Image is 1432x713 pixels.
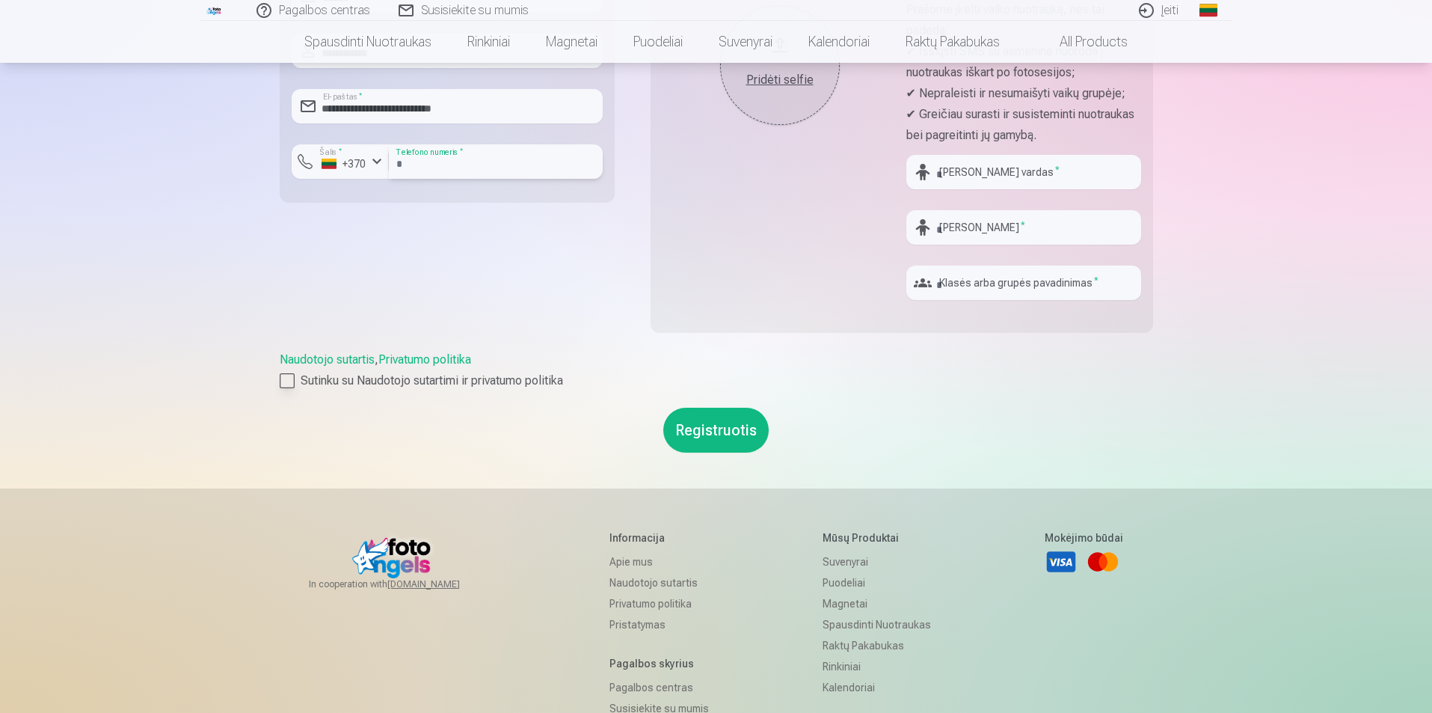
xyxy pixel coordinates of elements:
[823,677,931,698] a: Kalendoriai
[280,372,1153,390] label: Sutinku su Naudotojo sutartimi ir privatumo politika
[1045,545,1078,578] a: Visa
[449,21,528,63] a: Rinkiniai
[615,21,701,63] a: Puodeliai
[528,21,615,63] a: Magnetai
[609,530,709,545] h5: Informacija
[316,147,346,158] label: Šalis
[292,144,389,179] button: Šalis*+370
[609,551,709,572] a: Apie mus
[387,578,496,590] a: [DOMAIN_NAME]
[823,572,931,593] a: Puodeliai
[322,156,366,171] div: +370
[609,593,709,614] a: Privatumo politika
[823,635,931,656] a: Raktų pakabukas
[286,21,449,63] a: Spausdinti nuotraukas
[720,5,840,125] button: Pridėti selfie
[888,21,1018,63] a: Raktų pakabukas
[609,614,709,635] a: Pristatymas
[906,83,1141,104] p: ✔ Nepraleisti ir nesumaišyti vaikų grupėje;
[823,593,931,614] a: Magnetai
[790,21,888,63] a: Kalendoriai
[609,572,709,593] a: Naudotojo sutartis
[1045,530,1123,545] h5: Mokėjimo būdai
[280,352,375,367] a: Naudotojo sutartis
[823,656,931,677] a: Rinkiniai
[663,408,769,453] button: Registruotis
[309,578,496,590] span: In cooperation with
[823,614,931,635] a: Spausdinti nuotraukas
[1087,545,1119,578] a: Mastercard
[280,351,1153,390] div: ,
[1018,21,1146,63] a: All products
[823,530,931,545] h5: Mūsų produktai
[206,6,223,15] img: /fa2
[701,21,790,63] a: Suvenyrai
[735,71,825,89] div: Pridėti selfie
[609,677,709,698] a: Pagalbos centras
[823,551,931,572] a: Suvenyrai
[609,656,709,671] h5: Pagalbos skyrius
[906,104,1141,146] p: ✔ Greičiau surasti ir susisteminti nuotraukas bei pagreitinti jų gamybą.
[378,352,471,367] a: Privatumo politika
